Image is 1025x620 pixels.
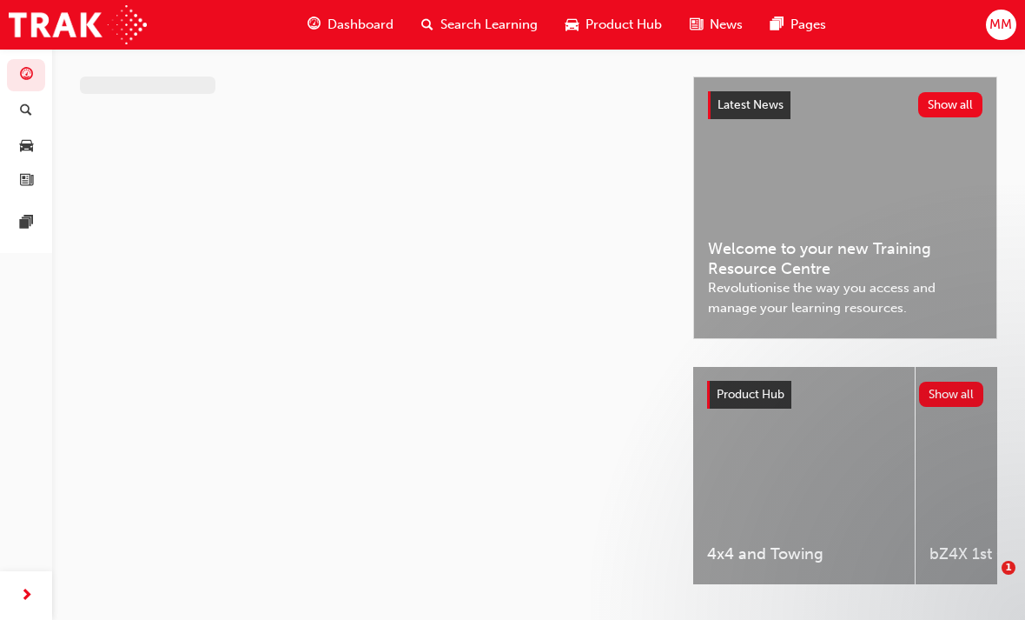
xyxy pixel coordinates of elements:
[327,15,393,35] span: Dashboard
[20,174,33,190] span: news-icon
[676,7,757,43] a: news-iconNews
[919,382,984,407] button: Show all
[708,91,982,119] a: Latest NewsShow all
[986,10,1016,40] button: MM
[20,138,33,154] span: car-icon
[693,77,997,339] a: Latest NewsShow allWelcome to your new Training Resource CentreRevolutionise the way you access a...
[708,278,982,317] span: Revolutionise the way you access and manage your learning resources.
[757,7,840,43] a: pages-iconPages
[708,239,982,278] span: Welcome to your new Training Resource Centre
[707,381,983,409] a: Product HubShow all
[552,7,676,43] a: car-iconProduct Hub
[966,561,1008,603] iframe: Intercom live chat
[9,5,147,44] img: Trak
[989,15,1012,35] span: MM
[440,15,538,35] span: Search Learning
[407,7,552,43] a: search-iconSearch Learning
[918,92,983,117] button: Show all
[585,15,662,35] span: Product Hub
[790,15,826,35] span: Pages
[710,15,743,35] span: News
[20,103,32,119] span: search-icon
[421,14,433,36] span: search-icon
[20,216,33,231] span: pages-icon
[690,14,703,36] span: news-icon
[20,585,33,607] span: next-icon
[294,7,407,43] a: guage-iconDashboard
[770,14,784,36] span: pages-icon
[307,14,321,36] span: guage-icon
[1002,561,1015,575] span: 1
[565,14,579,36] span: car-icon
[717,97,784,112] span: Latest News
[20,68,33,83] span: guage-icon
[717,387,784,402] span: Product Hub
